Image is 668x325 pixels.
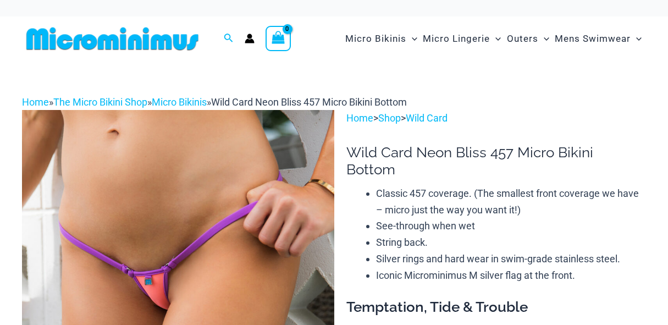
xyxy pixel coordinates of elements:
span: Menu Toggle [406,25,417,53]
span: Wild Card Neon Bliss 457 Micro Bikini Bottom [211,96,407,108]
li: See-through when wet [376,218,646,234]
span: Micro Bikinis [345,25,406,53]
img: MM SHOP LOGO FLAT [22,26,203,51]
nav: Site Navigation [341,20,646,57]
li: Iconic Microminimus M silver flag at the front. [376,267,646,284]
a: Wild Card [406,112,448,124]
span: Menu Toggle [631,25,642,53]
a: OutersMenu ToggleMenu Toggle [504,22,552,56]
span: » » » [22,96,407,108]
a: Home [346,112,373,124]
a: Account icon link [245,34,255,43]
li: Classic 457 coverage. (The smallest front coverage we have – micro just the way you want it!) [376,185,646,218]
span: Micro Lingerie [423,25,490,53]
a: Home [22,96,49,108]
p: > > [346,110,646,126]
span: Menu Toggle [490,25,501,53]
h1: Wild Card Neon Bliss 457 Micro Bikini Bottom [346,144,646,178]
span: Menu Toggle [538,25,549,53]
h3: Temptation, Tide & Trouble [346,298,646,317]
a: The Micro Bikini Shop [53,96,147,108]
span: Mens Swimwear [555,25,631,53]
a: Micro Bikinis [152,96,207,108]
li: String back. [376,234,646,251]
li: Silver rings and hard wear in swim-grade stainless steel. [376,251,646,267]
span: Outers [507,25,538,53]
a: View Shopping Cart, empty [266,26,291,51]
a: Search icon link [224,32,234,46]
a: Micro BikinisMenu ToggleMenu Toggle [343,22,420,56]
a: Micro LingerieMenu ToggleMenu Toggle [420,22,504,56]
a: Shop [378,112,401,124]
a: Mens SwimwearMenu ToggleMenu Toggle [552,22,644,56]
